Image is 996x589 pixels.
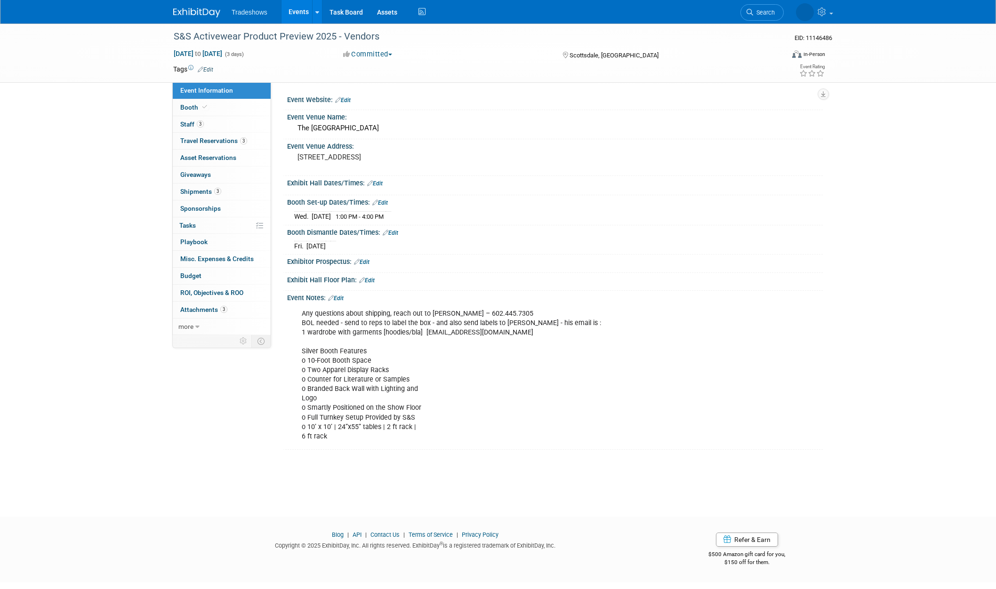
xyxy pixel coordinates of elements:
img: Format-Inperson.png [792,50,802,58]
div: Event Notes: [287,291,823,303]
span: 3 [197,120,204,127]
div: Event Format [728,49,825,63]
span: more [178,323,193,330]
a: Misc. Expenses & Credits [173,251,271,267]
a: Edit [383,230,398,236]
span: Misc. Expenses & Credits [180,255,254,263]
button: Committed [340,49,396,59]
a: more [173,318,271,335]
td: [DATE] [312,211,331,221]
a: Edit [359,277,375,284]
a: Staff3 [173,116,271,133]
div: Event Website: [287,93,823,105]
span: Attachments [180,306,227,313]
span: Sponsorships [180,205,221,212]
a: Booth [173,99,271,116]
span: Shipments [180,188,221,195]
span: to [193,50,202,57]
div: $150 off for them. [671,558,823,566]
span: 3 [214,188,221,195]
a: ROI, Objectives & ROO [173,285,271,301]
a: Search [740,4,784,21]
div: Event Rating [799,64,825,69]
a: Edit [335,97,351,103]
a: Tasks [173,217,271,234]
a: Edit [328,295,344,302]
a: Sponsorships [173,200,271,217]
div: Exhibit Hall Dates/Times: [287,176,823,188]
div: Booth Set-up Dates/Times: [287,195,823,207]
div: Booth Dismantle Dates/Times: [287,225,823,238]
span: | [454,531,460,538]
a: Edit [367,180,383,187]
td: Toggle Event Tabs [252,335,271,347]
img: Linda Yilmazian [796,3,814,21]
a: Asset Reservations [173,150,271,166]
a: Terms of Service [409,531,453,538]
span: | [363,531,369,538]
span: 1:00 PM - 4:00 PM [336,213,384,220]
div: Any questions about shipping, reach out to [PERSON_NAME] – 602.445.7305 BOL needed - send to reps... [295,304,719,446]
span: Budget [180,272,201,279]
a: Giveaways [173,167,271,183]
span: Event Information [180,87,233,94]
span: 3 [240,137,247,144]
a: Attachments3 [173,302,271,318]
span: ROI, Objectives & ROO [180,289,243,296]
a: Playbook [173,234,271,250]
span: (3 days) [224,51,244,57]
div: Exhibitor Prospectus: [287,255,823,267]
span: | [401,531,407,538]
span: 3 [220,306,227,313]
div: Event Venue Name: [287,110,823,122]
a: Budget [173,268,271,284]
span: Giveaways [180,171,211,178]
span: Event ID: 11146486 [795,34,832,41]
a: Edit [198,66,213,73]
td: Fri. [294,241,306,251]
span: Search [753,9,775,16]
div: In-Person [803,51,825,58]
td: Personalize Event Tab Strip [235,335,252,347]
span: Asset Reservations [180,154,236,161]
a: Blog [332,531,344,538]
span: Travel Reservations [180,137,247,144]
img: ExhibitDay [173,8,220,17]
div: S&S Activewear Product Preview 2025 - Vendors [170,28,770,45]
span: | [345,531,351,538]
span: Booth [180,103,209,111]
span: Tasks [179,222,196,229]
td: [DATE] [306,241,326,251]
a: Privacy Policy [462,531,498,538]
span: Tradeshows [232,8,267,16]
td: Tags [173,64,213,74]
div: $500 Amazon gift card for you, [671,544,823,566]
a: Refer & Earn [716,533,778,547]
span: Scottsdale, [GEOGRAPHIC_DATA] [570,52,659,59]
a: Event Information [173,82,271,99]
span: [DATE] [DATE] [173,49,223,58]
div: Copyright © 2025 ExhibitDay, Inc. All rights reserved. ExhibitDay is a registered trademark of Ex... [173,539,657,550]
i: Booth reservation complete [202,104,207,110]
sup: ® [440,541,443,546]
span: Staff [180,120,204,128]
span: Playbook [180,238,208,246]
pre: [STREET_ADDRESS] [297,153,500,161]
a: Shipments3 [173,183,271,200]
a: Contact Us [370,531,400,538]
a: Edit [354,259,369,265]
div: Event Venue Address: [287,139,823,151]
a: API [353,531,361,538]
div: The [GEOGRAPHIC_DATA] [294,121,816,135]
a: Edit [372,199,388,206]
a: Travel Reservations3 [173,133,271,149]
td: Wed. [294,211,312,221]
div: Exhibit Hall Floor Plan: [287,273,823,285]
